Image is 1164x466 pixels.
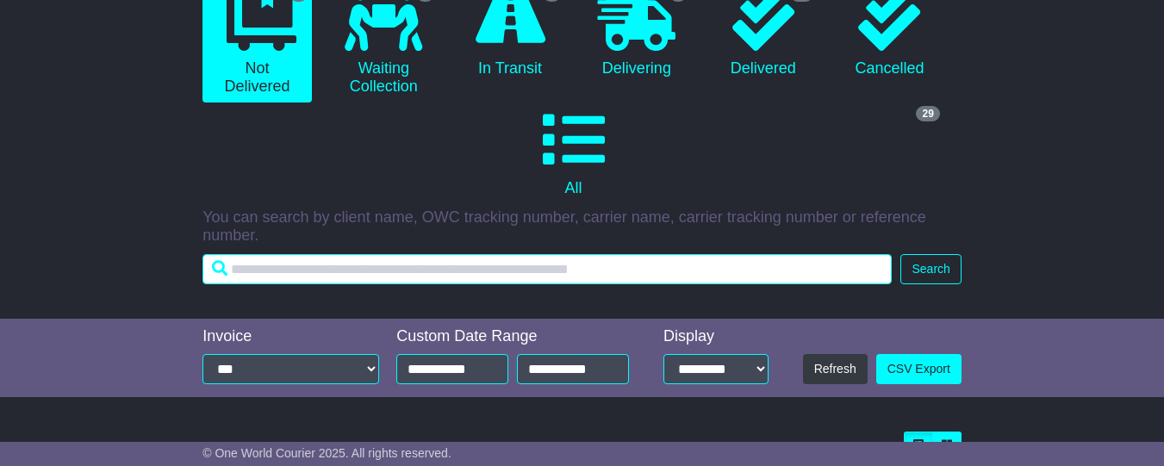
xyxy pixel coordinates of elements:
span: 29 [916,106,939,121]
div: Custom Date Range [396,327,638,346]
div: Invoice [202,327,379,346]
a: 29 All [202,103,944,204]
p: You can search by client name, OWC tracking number, carrier name, carrier tracking number or refe... [202,208,962,245]
div: Display [663,327,769,346]
span: © One World Courier 2025. All rights reserved. [202,446,451,460]
a: CSV Export [876,354,962,384]
button: Refresh [803,354,868,384]
button: Search [900,254,961,284]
